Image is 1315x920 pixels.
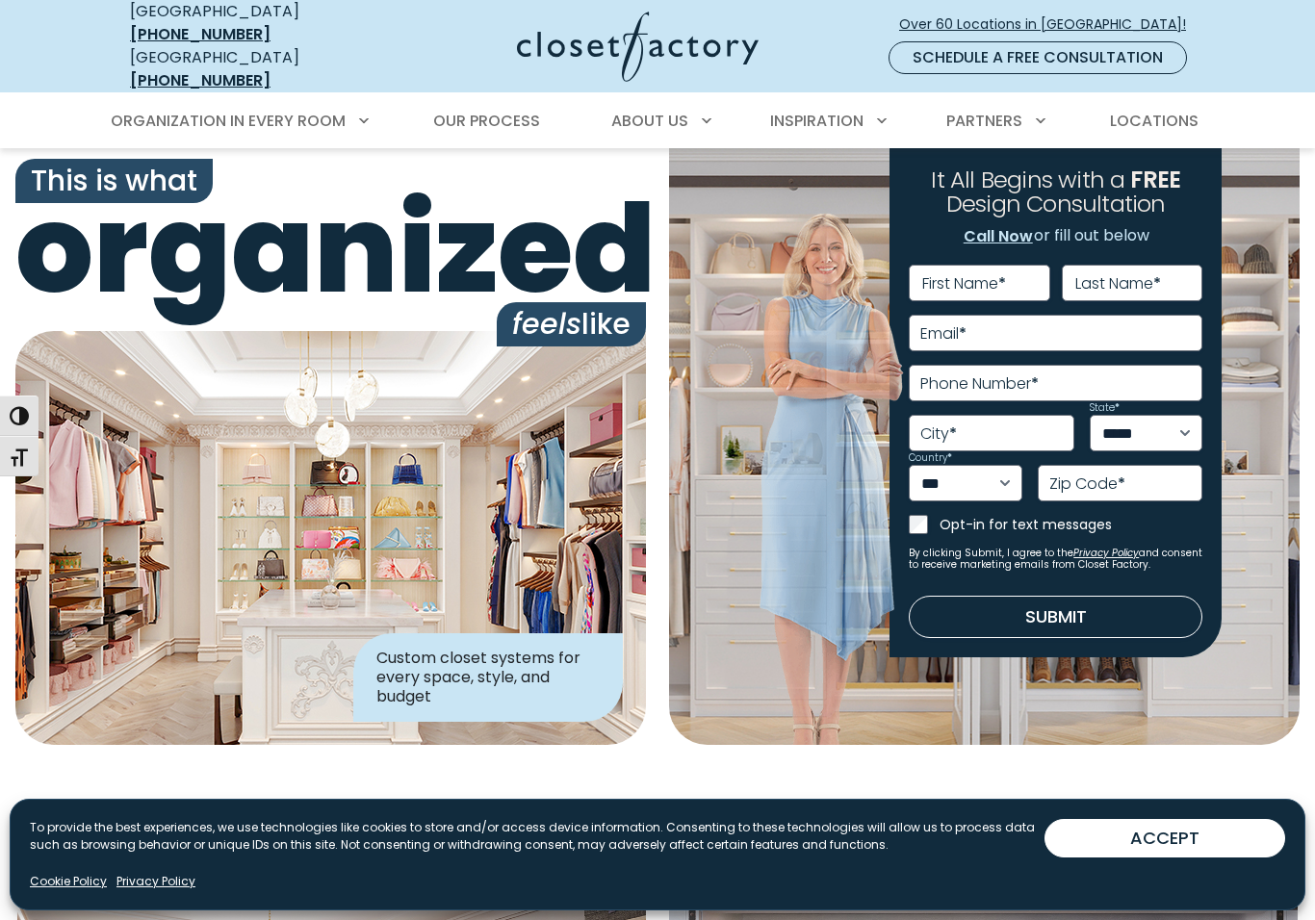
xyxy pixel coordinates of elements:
button: ACCEPT [1044,819,1285,857]
img: Closet Factory designed closet [15,331,646,745]
span: organized [15,188,646,310]
span: like [497,302,646,346]
a: Cookie Policy [30,873,107,890]
a: Schedule a Free Consultation [889,41,1187,74]
a: [PHONE_NUMBER] [130,23,271,45]
span: Inspiration [770,110,864,132]
a: Over 60 Locations in [GEOGRAPHIC_DATA]! [898,8,1202,41]
span: Our Process [433,110,540,132]
a: Privacy Policy [116,873,195,890]
span: Partners [946,110,1022,132]
span: Locations [1110,110,1199,132]
img: Closet Factory Logo [517,12,759,82]
div: Custom closet systems for every space, style, and budget [353,633,623,722]
i: feels [512,303,581,345]
span: Over 60 Locations in [GEOGRAPHIC_DATA]! [899,14,1201,35]
span: This is what [15,159,213,203]
span: Organization in Every Room [111,110,346,132]
p: To provide the best experiences, we use technologies like cookies to store and/or access device i... [30,819,1044,854]
div: [GEOGRAPHIC_DATA] [130,46,366,92]
nav: Primary Menu [97,94,1218,148]
a: [PHONE_NUMBER] [130,69,271,91]
span: About Us [611,110,688,132]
